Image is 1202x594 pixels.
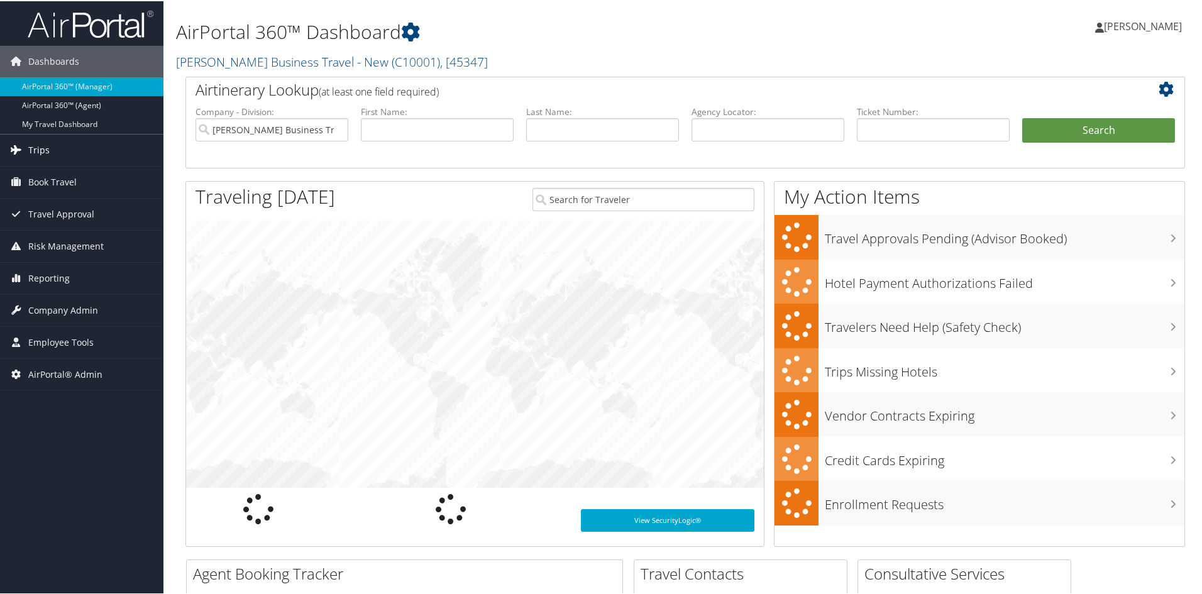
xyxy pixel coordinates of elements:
span: ( C10001 ) [392,52,440,69]
h2: Travel Contacts [641,562,847,583]
h3: Vendor Contracts Expiring [825,400,1184,424]
h3: Credit Cards Expiring [825,444,1184,468]
span: Employee Tools [28,326,94,357]
span: [PERSON_NAME] [1104,18,1182,32]
h3: Hotel Payment Authorizations Failed [825,267,1184,291]
span: (at least one field required) [319,84,439,97]
span: , [ 45347 ] [440,52,488,69]
a: View SecurityLogic® [581,508,754,531]
label: Agency Locator: [692,104,844,117]
button: Search [1022,117,1175,142]
h1: Traveling [DATE] [196,182,335,209]
a: Trips Missing Hotels [775,347,1184,392]
a: [PERSON_NAME] Business Travel - New [176,52,488,69]
label: Company - Division: [196,104,348,117]
span: Book Travel [28,165,77,197]
a: Credit Cards Expiring [775,436,1184,480]
h1: AirPortal 360™ Dashboard [176,18,855,44]
a: [PERSON_NAME] [1095,6,1194,44]
h3: Trips Missing Hotels [825,356,1184,380]
span: Reporting [28,261,70,293]
a: Travelers Need Help (Safety Check) [775,302,1184,347]
h3: Travel Approvals Pending (Advisor Booked) [825,223,1184,246]
span: AirPortal® Admin [28,358,102,389]
span: Dashboards [28,45,79,76]
h1: My Action Items [775,182,1184,209]
h2: Agent Booking Tracker [193,562,622,583]
span: Trips [28,133,50,165]
label: Ticket Number: [857,104,1010,117]
a: Hotel Payment Authorizations Failed [775,258,1184,303]
h2: Consultative Services [864,562,1071,583]
span: Risk Management [28,229,104,261]
span: Company Admin [28,294,98,325]
label: First Name: [361,104,514,117]
label: Last Name: [526,104,679,117]
h2: Airtinerary Lookup [196,78,1092,99]
a: Vendor Contracts Expiring [775,391,1184,436]
span: Travel Approval [28,197,94,229]
h3: Travelers Need Help (Safety Check) [825,311,1184,335]
a: Travel Approvals Pending (Advisor Booked) [775,214,1184,258]
a: Enrollment Requests [775,480,1184,524]
img: airportal-logo.png [28,8,153,38]
input: Search for Traveler [532,187,754,210]
h3: Enrollment Requests [825,488,1184,512]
